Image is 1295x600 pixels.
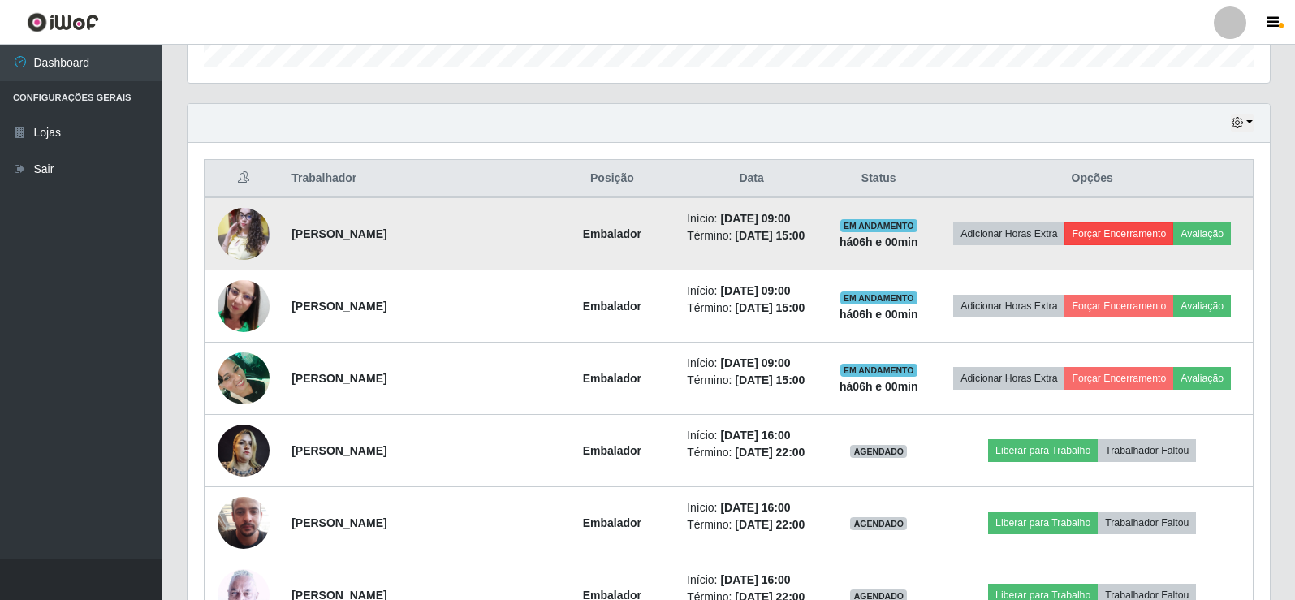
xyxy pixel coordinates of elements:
[850,445,907,458] span: AGENDADO
[687,427,816,444] li: Início:
[988,439,1098,462] button: Liberar para Trabalho
[687,572,816,589] li: Início:
[583,372,641,385] strong: Embalador
[826,160,931,198] th: Status
[1064,367,1173,390] button: Forçar Encerramento
[1098,439,1196,462] button: Trabalhador Faltou
[720,284,790,297] time: [DATE] 09:00
[218,199,270,268] img: 1678138481697.jpeg
[218,260,270,352] img: 1691680846628.jpeg
[953,222,1064,245] button: Adicionar Horas Extra
[291,516,386,529] strong: [PERSON_NAME]
[687,283,816,300] li: Início:
[583,516,641,529] strong: Embalador
[27,12,99,32] img: CoreUI Logo
[953,295,1064,317] button: Adicionar Horas Extra
[735,229,805,242] time: [DATE] 15:00
[583,300,641,313] strong: Embalador
[687,372,816,389] li: Término:
[218,477,270,569] img: 1745843945427.jpeg
[687,444,816,461] li: Término:
[547,160,678,198] th: Posição
[583,227,641,240] strong: Embalador
[988,512,1098,534] button: Liberar para Trabalho
[687,210,816,227] li: Início:
[291,444,386,457] strong: [PERSON_NAME]
[720,356,790,369] time: [DATE] 09:00
[687,516,816,533] li: Término:
[720,429,790,442] time: [DATE] 16:00
[291,372,386,385] strong: [PERSON_NAME]
[953,367,1064,390] button: Adicionar Horas Extra
[850,517,907,530] span: AGENDADO
[687,227,816,244] li: Término:
[687,300,816,317] li: Término:
[677,160,826,198] th: Data
[1173,295,1231,317] button: Avaliação
[218,343,270,412] img: 1704083137947.jpeg
[720,501,790,514] time: [DATE] 16:00
[720,212,790,225] time: [DATE] 09:00
[931,160,1253,198] th: Opções
[291,227,386,240] strong: [PERSON_NAME]
[1098,512,1196,534] button: Trabalhador Faltou
[735,373,805,386] time: [DATE] 15:00
[218,416,270,485] img: 1672867768596.jpeg
[735,518,805,531] time: [DATE] 22:00
[583,444,641,457] strong: Embalador
[1173,222,1231,245] button: Avaliação
[282,160,546,198] th: Trabalhador
[735,301,805,314] time: [DATE] 15:00
[291,300,386,313] strong: [PERSON_NAME]
[840,364,917,377] span: EM ANDAMENTO
[687,355,816,372] li: Início:
[1064,222,1173,245] button: Forçar Encerramento
[687,499,816,516] li: Início:
[1173,367,1231,390] button: Avaliação
[840,219,917,232] span: EM ANDAMENTO
[840,380,918,393] strong: há 06 h e 00 min
[840,291,917,304] span: EM ANDAMENTO
[735,446,805,459] time: [DATE] 22:00
[1064,295,1173,317] button: Forçar Encerramento
[840,235,918,248] strong: há 06 h e 00 min
[720,573,790,586] time: [DATE] 16:00
[840,308,918,321] strong: há 06 h e 00 min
